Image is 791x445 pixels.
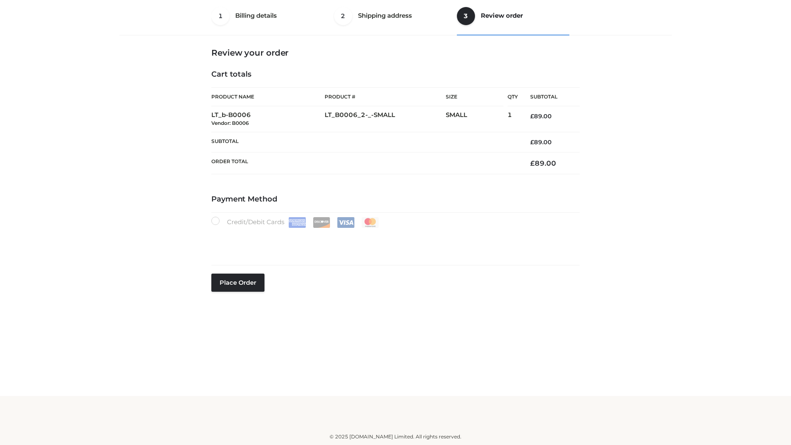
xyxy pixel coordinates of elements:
img: Visa [337,217,355,228]
th: Qty [508,87,518,106]
h4: Cart totals [211,70,580,79]
img: Discover [313,217,330,228]
iframe: Secure payment input frame [210,226,578,256]
h4: Payment Method [211,195,580,204]
img: Amex [288,217,306,228]
bdi: 89.00 [530,112,552,120]
th: Size [446,88,503,106]
td: 1 [508,106,518,132]
bdi: 89.00 [530,138,552,146]
small: Vendor: B0006 [211,120,249,126]
span: £ [530,138,534,146]
td: LT_b-B0006 [211,106,325,132]
th: Order Total [211,152,518,174]
button: Place order [211,274,264,292]
div: © 2025 [DOMAIN_NAME] Limited. All rights reserved. [122,433,669,441]
th: Product Name [211,87,325,106]
span: £ [530,159,535,167]
bdi: 89.00 [530,159,556,167]
td: LT_B0006_2-_-SMALL [325,106,446,132]
label: Credit/Debit Cards [211,217,380,228]
th: Subtotal [518,88,580,106]
td: SMALL [446,106,508,132]
img: Mastercard [361,217,379,228]
th: Product # [325,87,446,106]
span: £ [530,112,534,120]
h3: Review your order [211,48,580,58]
th: Subtotal [211,132,518,152]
